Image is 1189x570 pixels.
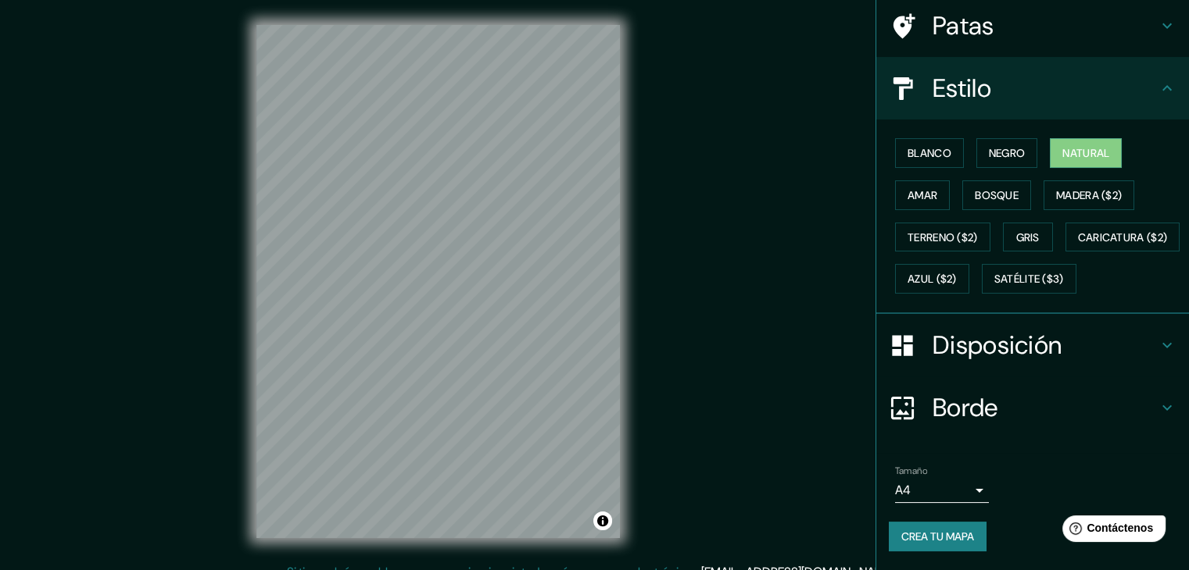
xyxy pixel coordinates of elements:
div: Borde [876,376,1189,439]
font: Gris [1016,230,1040,244]
div: Estilo [876,57,1189,119]
button: Amar [895,180,950,210]
button: Gris [1003,223,1053,252]
button: Madera ($2) [1044,180,1134,210]
font: Disposición [933,329,1062,362]
font: Blanco [908,146,951,160]
font: Borde [933,391,998,424]
font: Satélite ($3) [994,273,1064,287]
canvas: Mapa [256,25,620,538]
button: Natural [1050,138,1122,168]
font: Bosque [975,188,1019,202]
font: Caricatura ($2) [1078,230,1168,244]
font: Negro [989,146,1026,160]
font: Patas [933,9,994,42]
button: Negro [976,138,1038,168]
font: A4 [895,482,911,498]
font: Crea tu mapa [901,529,974,543]
font: Natural [1062,146,1109,160]
button: Bosque [962,180,1031,210]
button: Caricatura ($2) [1065,223,1180,252]
button: Activar o desactivar atribución [593,511,612,530]
div: Disposición [876,314,1189,376]
font: Azul ($2) [908,273,957,287]
font: Madera ($2) [1056,188,1122,202]
button: Blanco [895,138,964,168]
font: Tamaño [895,465,927,477]
font: Estilo [933,72,991,105]
div: A4 [895,478,989,503]
font: Amar [908,188,937,202]
button: Azul ($2) [895,264,969,294]
iframe: Lanzador de widgets de ayuda [1050,509,1172,553]
button: Crea tu mapa [889,522,987,551]
font: Terreno ($2) [908,230,978,244]
button: Terreno ($2) [895,223,990,252]
button: Satélite ($3) [982,264,1076,294]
